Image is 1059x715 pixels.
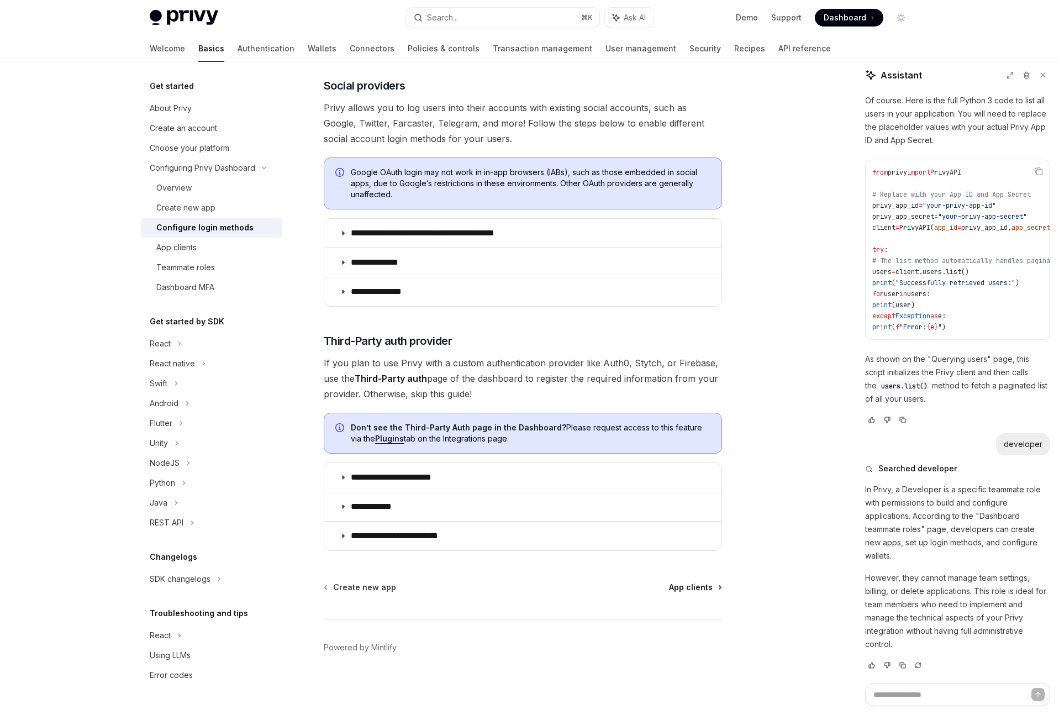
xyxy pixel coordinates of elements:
div: Android [150,397,178,410]
span: " [938,323,942,332]
div: Using LLMs [150,649,191,662]
div: Python [150,476,175,490]
span: privy_app_id, [961,223,1011,232]
a: About Privy [141,98,282,118]
span: from [872,168,888,177]
div: Search... [427,11,458,24]
span: app_id [934,223,957,232]
a: Teammate roles [141,257,282,277]
div: Unity [150,437,168,450]
span: } [934,323,938,332]
span: privy_app_secret [872,212,934,221]
button: Copy the contents from the code block [1031,164,1046,178]
button: Toggle dark mode [892,9,910,27]
span: print [872,301,892,309]
span: in [899,290,907,298]
div: Configure login methods [156,221,254,234]
div: Flutter [150,417,172,430]
h5: Get started by SDK [150,315,224,328]
span: "your-privy-app-secret" [938,212,1027,221]
h5: Changelogs [150,550,197,564]
a: Using LLMs [141,645,282,665]
span: PrivyAPI [930,168,961,177]
a: Dashboard MFA [141,277,282,297]
span: Please request access to this feature via the tab on the Integrations page. [351,422,710,444]
span: client [872,223,895,232]
div: Choose your platform [150,141,229,155]
span: users [872,267,892,276]
a: User management [605,35,676,62]
span: e [930,323,934,332]
a: Security [689,35,721,62]
span: ) [942,323,946,332]
strong: Don’t see the Third-Party Auth page in the Dashboard? [351,423,566,432]
a: Welcome [150,35,185,62]
span: ⌘ K [581,13,593,22]
span: as [930,312,938,320]
svg: Info [335,423,346,434]
p: However, they cannot manage team settings, billing, or delete applications. This role is ideal fo... [865,571,1050,651]
h5: Troubleshooting and tips [150,607,248,620]
a: Plugins [375,434,404,444]
a: Support [771,12,802,23]
span: print [872,278,892,287]
div: Teammate roles [156,261,215,274]
button: Searched developer [865,463,1050,474]
span: = [957,223,961,232]
button: Search...⌘K [406,8,599,28]
span: Third-Party auth provider [324,333,452,349]
span: ( [892,278,895,287]
span: app_secret [1011,223,1050,232]
div: Dashboard MFA [156,281,214,294]
span: Assistant [881,69,922,82]
a: Create an account [141,118,282,138]
span: = [892,267,895,276]
span: import [907,168,930,177]
span: e: [938,312,946,320]
span: "your-privy-app-id" [923,201,996,210]
a: Transaction management [493,35,592,62]
a: Error codes [141,665,282,685]
span: Social providers [324,78,405,93]
span: ) [1015,278,1019,287]
div: React native [150,357,195,370]
a: API reference [778,35,831,62]
a: Demo [736,12,758,23]
span: Ask AI [624,12,646,23]
span: Dashboard [824,12,866,23]
div: NodeJS [150,456,180,470]
div: Error codes [150,669,193,682]
a: Policies & controls [408,35,480,62]
p: As shown on the "Querying users" page, this script initializes the Privy client and then calls th... [865,353,1050,406]
a: Create new app [141,198,282,218]
div: Swift [150,377,167,390]
span: user [884,290,899,298]
div: Java [150,496,167,509]
span: users.list() [881,382,928,391]
span: "Error: [899,323,926,332]
span: try [872,245,884,254]
div: Configuring Privy Dashboard [150,161,255,175]
div: About Privy [150,102,192,115]
a: Wallets [308,35,336,62]
span: users: [907,290,930,298]
span: ( [892,323,895,332]
a: Choose your platform [141,138,282,158]
a: App clients [669,582,721,593]
span: (user) [892,301,915,309]
span: privy_app_id [872,201,919,210]
span: f [895,323,899,332]
span: = [919,201,923,210]
span: privy [888,168,907,177]
a: Authentication [238,35,294,62]
span: print [872,323,892,332]
div: Create an account [150,122,217,135]
div: REST API [150,516,183,529]
span: Exception [895,312,930,320]
span: = [934,212,938,221]
svg: Info [335,168,346,179]
div: developer [1004,439,1042,450]
span: # Replace with your App ID and App Secret [872,190,1031,199]
span: client.users.list() [895,267,969,276]
span: { [926,323,930,332]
